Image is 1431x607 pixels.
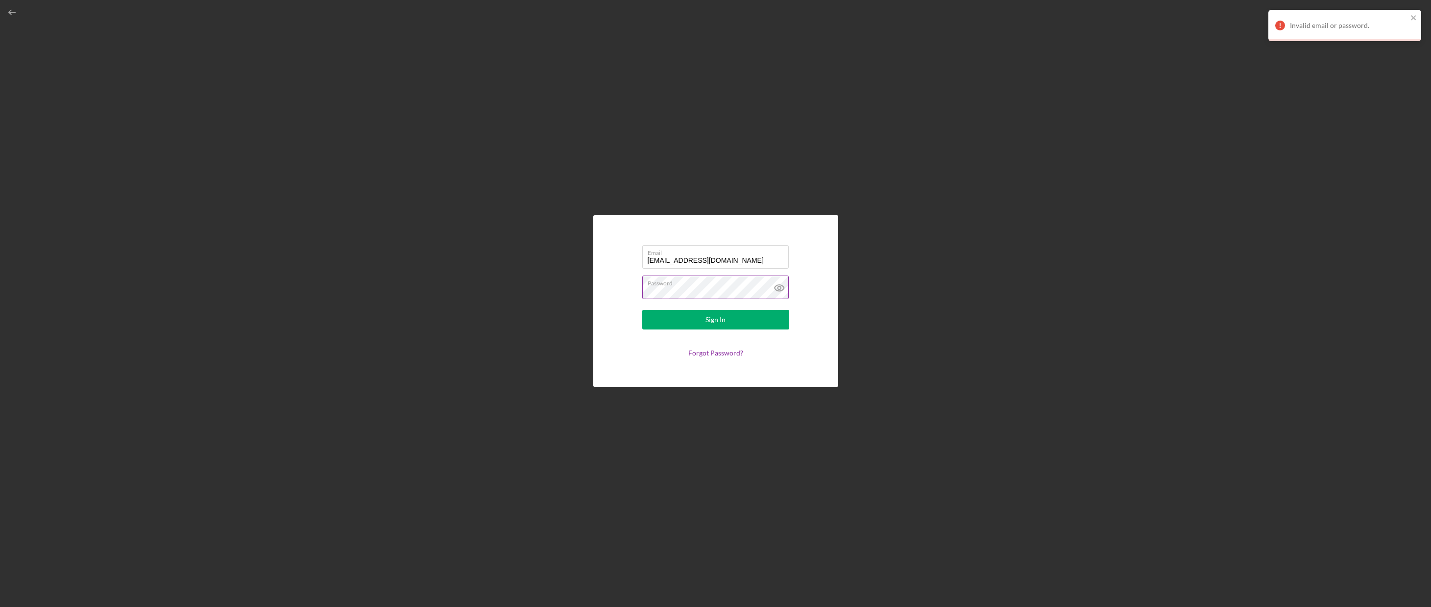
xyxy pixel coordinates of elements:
button: Sign In [642,310,789,329]
div: Invalid email or password. [1290,22,1407,29]
button: close [1410,14,1417,23]
label: Password [648,276,789,287]
label: Email [648,246,789,256]
a: Forgot Password? [688,349,743,357]
div: Sign In [705,310,726,329]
